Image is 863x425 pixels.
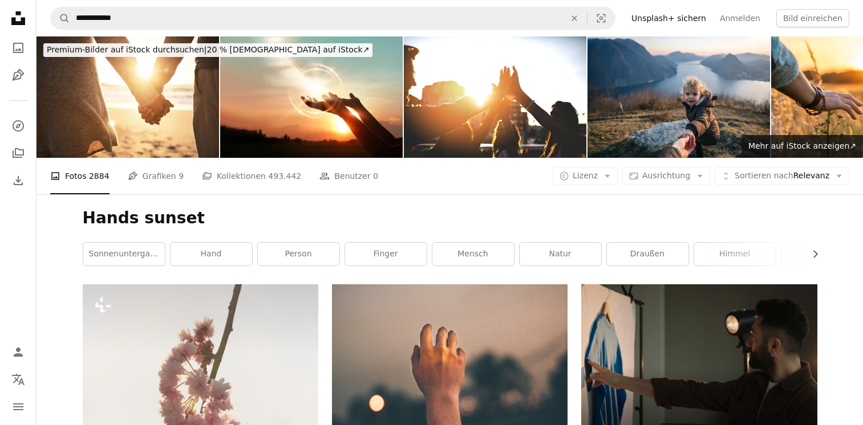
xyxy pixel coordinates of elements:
[220,36,403,158] img: Frau Hände beten für Segen Gottes auf Sonnenuntergang Hintergrund
[553,167,618,185] button: Lizenz
[562,7,587,29] button: Löschen
[83,243,165,265] a: Sonnenuntergang
[179,170,184,182] span: 9
[625,9,713,27] a: Unsplash+ sichern
[37,36,219,158] img: Lassen Sie nie
[805,243,817,265] button: Liste nach rechts verschieben
[694,243,776,265] a: Himmel
[128,158,184,194] a: Grafiken 9
[588,36,770,158] img: Kleinkind steht bei Sonnenuntergang auf einem Felsen über dem See und greift nach der Hand
[715,167,849,185] button: Sortieren nachRelevanz
[7,36,30,59] a: Fotos
[171,243,252,265] a: Hand
[781,243,863,265] a: Licht
[7,395,30,418] button: Menü
[622,167,710,185] button: Ausrichtung
[7,64,30,87] a: Grafiken
[373,170,378,182] span: 0
[202,158,301,194] a: Kollektionen 493.442
[258,243,339,265] a: Person
[742,135,863,158] a: Mehr auf iStock anzeigen↗
[268,170,301,182] span: 493.442
[47,45,207,54] span: Premium-Bilder auf iStock durchsuchen |
[7,142,30,165] a: Kollektionen
[345,243,427,265] a: Finger
[47,45,369,54] span: 20 % [DEMOGRAPHIC_DATA] auf iStock ↗
[83,208,817,228] h1: Hands sunset
[50,7,615,30] form: Finden Sie Bildmaterial auf der ganzen Webseite
[7,368,30,391] button: Sprache
[642,171,690,180] span: Ausrichtung
[735,170,829,182] span: Relevanz
[607,243,688,265] a: draußen
[520,243,601,265] a: Natur
[588,7,615,29] button: Visuelle Suche
[51,7,70,29] button: Unsplash suchen
[404,36,586,158] img: Glückliche Freunde auf dem Dach zu tun, dass sich ein high five gibt
[37,36,379,64] a: Premium-Bilder auf iStock durchsuchen|20 % [DEMOGRAPHIC_DATA] auf iStock↗
[735,171,793,180] span: Sortieren nach
[573,171,598,180] span: Lizenz
[7,115,30,137] a: Entdecken
[7,169,30,192] a: Bisherige Downloads
[7,341,30,363] a: Anmelden / Registrieren
[319,158,378,194] a: Benutzer 0
[748,141,856,150] span: Mehr auf iStock anzeigen ↗
[432,243,514,265] a: Mensch
[713,9,767,27] a: Anmelden
[776,9,849,27] button: Bild einreichen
